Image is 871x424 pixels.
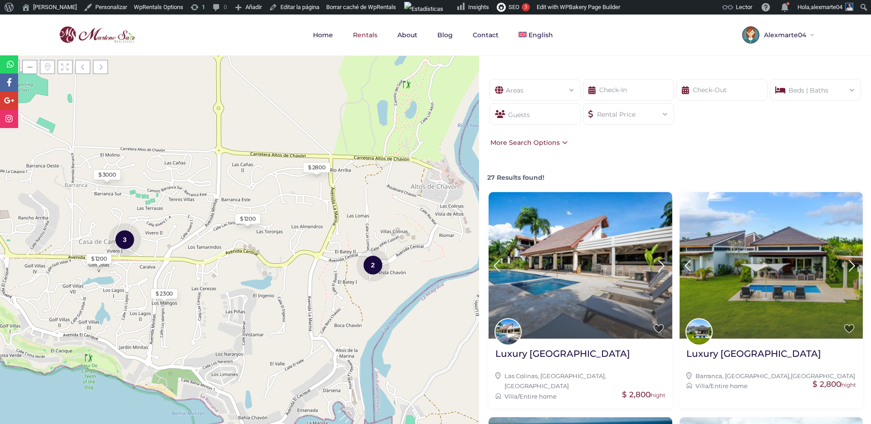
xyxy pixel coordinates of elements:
[509,15,562,55] a: English
[497,79,573,95] div: Areas
[695,382,709,389] a: Villa
[519,393,557,400] a: Entire home
[504,393,518,400] a: Villa
[495,371,665,391] div: ,
[686,348,821,360] h2: Luxury [GEOGRAPHIC_DATA]
[171,129,308,177] div: Loading Maps
[308,163,326,172] div: $ 2800
[404,2,443,16] img: Visitas de 48 horas. Haz clic para ver más estadísticas del sitio.
[528,31,553,39] span: English
[509,4,519,10] span: SEO
[488,138,568,148] div: More Search Options
[495,348,630,360] h2: Luxury [GEOGRAPHIC_DATA]
[485,166,866,182] div: 27 Results found!
[98,171,116,179] div: $ 3000
[590,104,667,119] div: Rental Price
[676,79,768,101] input: Check-Out
[710,382,748,389] a: Entire home
[504,372,605,380] a: Las Colinas, [GEOGRAPHIC_DATA]
[791,372,855,380] a: [GEOGRAPHIC_DATA]
[468,4,489,10] span: Insights
[680,192,863,339] img: Luxury Villa Cañas
[759,32,808,38] span: Alexmarte04
[428,15,462,55] a: Blog
[495,348,630,366] a: Luxury [GEOGRAPHIC_DATA]
[686,348,821,366] a: Luxury [GEOGRAPHIC_DATA]
[811,4,842,10] span: alexmarte04
[777,79,854,95] div: Beds | Baths
[489,103,581,125] div: Guests
[108,222,141,256] div: 3
[686,371,856,381] div: ,
[504,382,569,389] a: [GEOGRAPHIC_DATA]
[344,15,387,55] a: Rentals
[464,15,508,55] a: Contact
[357,248,389,282] div: 2
[583,79,674,101] input: Check-In
[695,372,789,380] a: Barranca, [GEOGRAPHIC_DATA]
[388,15,426,55] a: About
[240,215,256,223] div: $ 1200
[489,192,672,339] img: Luxury Villa Colinas
[522,3,530,11] div: 3
[686,381,856,391] div: /
[57,24,137,46] img: logo
[91,255,107,263] div: $ 1200
[495,391,665,401] div: /
[304,15,342,55] a: Home
[156,290,173,298] div: $ 2300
